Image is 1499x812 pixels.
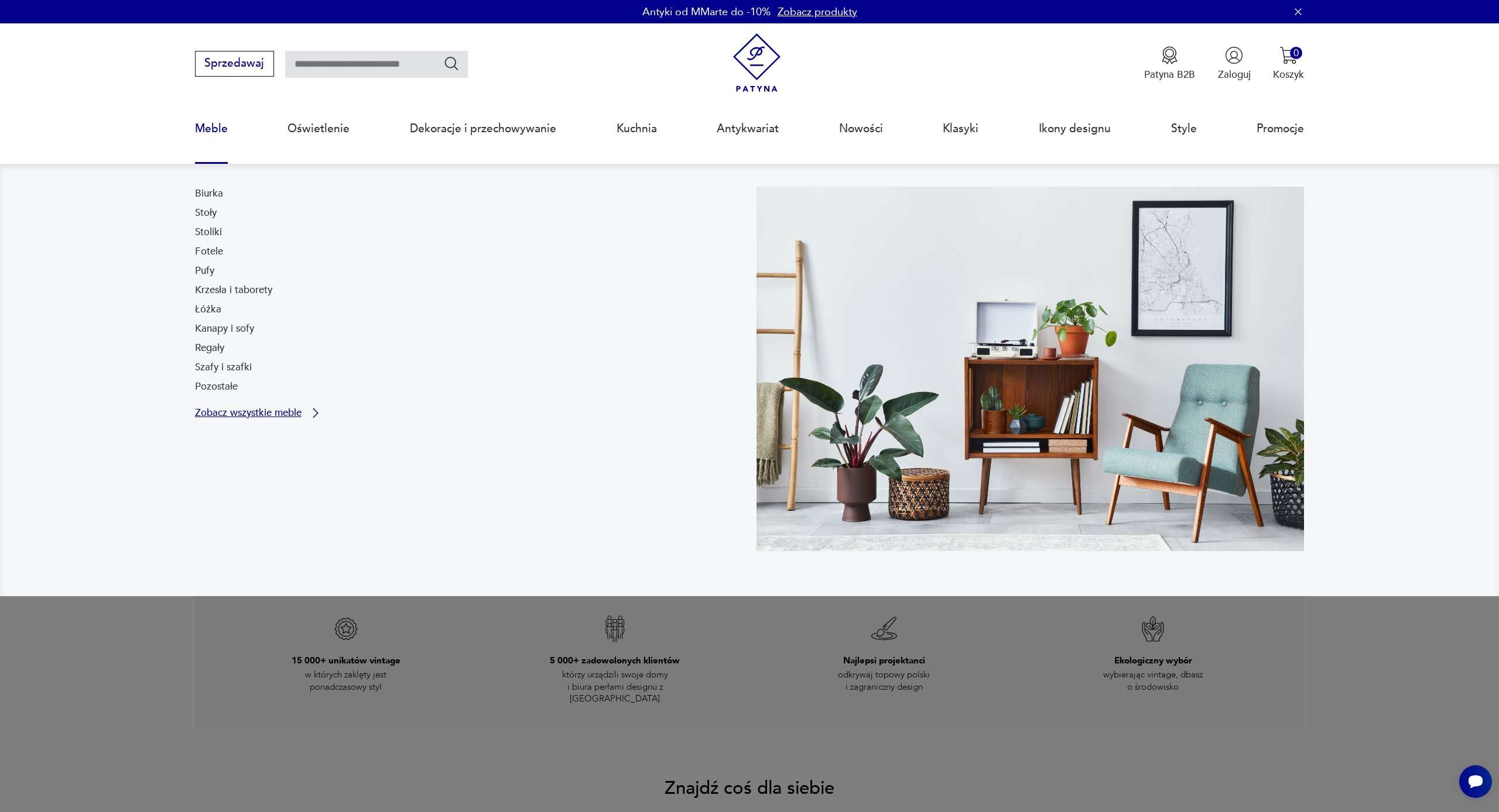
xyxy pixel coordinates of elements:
[443,55,460,72] button: Szukaj
[1218,46,1251,81] button: Zaloguj
[642,5,771,19] p: Antyki od MMarte do -10%
[195,225,222,239] a: Stoliki
[195,302,221,316] a: Łóżka
[410,102,556,156] a: Dekoracje i przechowywanie
[1459,765,1492,798] iframe: Smartsupp widget button
[727,33,786,92] img: Patyna - sklep z meblami i dekoracjami vintage
[1171,102,1197,156] a: Style
[1273,46,1304,81] button: 0Koszyk
[195,51,274,77] button: Sprzedawaj
[1144,46,1195,81] button: Patyna B2B
[195,187,223,201] a: Biurka
[195,60,274,69] a: Sprzedawaj
[195,360,252,374] a: Szafy i szafki
[195,341,224,355] a: Regały
[288,102,350,156] a: Oświetlenie
[1161,46,1179,64] img: Ikona medalu
[195,406,323,420] a: Zobacz wszystkie meble
[839,102,883,156] a: Nowości
[1144,68,1195,81] p: Patyna B2B
[195,408,302,418] p: Zobacz wszystkie meble
[1290,47,1302,59] div: 0
[195,102,228,156] a: Meble
[1279,46,1298,64] img: Ikona koszyka
[195,206,217,220] a: Stoły
[195,264,214,278] a: Pufy
[1225,46,1243,64] img: Ikonka użytkownika
[195,322,254,336] a: Kanapy i sofy
[617,102,657,156] a: Kuchnia
[1257,102,1304,156] a: Promocje
[757,187,1304,551] img: 969d9116629659dbb0bd4e745da535dc.jpg
[195,245,223,259] a: Fotele
[943,102,978,156] a: Klasyki
[195,380,238,394] a: Pozostałe
[778,5,857,19] a: Zobacz produkty
[1273,68,1304,81] p: Koszyk
[717,102,779,156] a: Antykwariat
[195,283,272,297] a: Krzesła i taborety
[1144,46,1195,81] a: Ikona medaluPatyna B2B
[1218,68,1251,81] p: Zaloguj
[1039,102,1111,156] a: Ikony designu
